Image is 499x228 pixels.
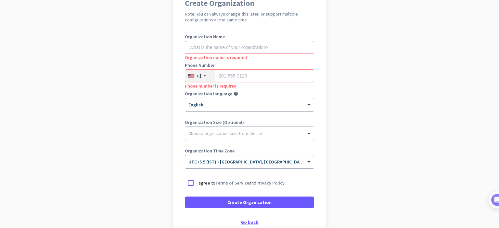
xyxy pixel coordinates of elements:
[185,83,237,89] span: Phone number is required
[196,73,202,79] div: +1
[185,69,314,82] input: 201-555-0123
[185,41,314,54] input: What is the name of your organization?
[185,220,314,224] div: Go back
[185,149,314,153] label: Organization Time Zone
[185,11,314,23] h2: Note: You can always change this later, or support multiple configurations at the same time
[256,180,285,186] a: Privacy Policy
[185,91,232,96] label: Organization language
[215,180,249,186] a: Terms of Service
[185,197,314,208] button: Create Organization
[197,180,285,186] p: I agree to and
[185,63,314,67] label: Phone Number
[185,120,314,125] label: Organization Size (Optional)
[234,91,238,96] i: help
[185,54,247,60] span: Organization name is required
[227,199,272,206] span: Create Organization
[185,34,314,39] label: Organization Name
